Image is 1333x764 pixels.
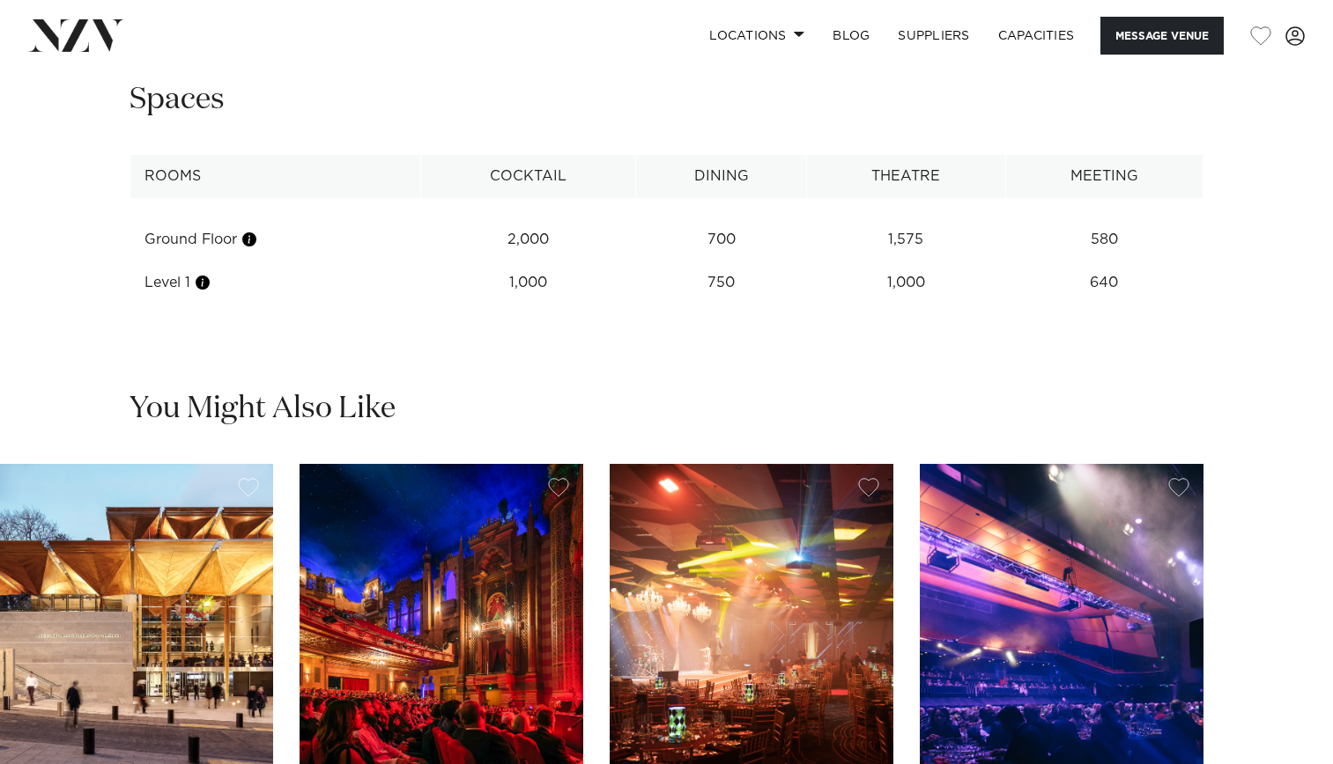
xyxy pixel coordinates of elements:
[636,218,806,261] td: 700
[130,261,421,305] td: Level 1
[420,155,635,198] th: Cocktail
[636,261,806,305] td: 750
[420,218,635,261] td: 2,000
[1005,218,1203,261] td: 580
[130,80,225,120] h2: Spaces
[130,155,421,198] th: Rooms
[420,261,635,305] td: 1,000
[806,261,1005,305] td: 1,000
[1005,155,1203,198] th: Meeting
[636,155,806,198] th: Dining
[984,17,1089,55] a: Capacities
[130,389,396,429] h2: You Might Also Like
[806,155,1005,198] th: Theatre
[884,17,983,55] a: SUPPLIERS
[28,19,124,51] img: nzv-logo.png
[818,17,884,55] a: BLOG
[1005,261,1203,305] td: 640
[695,17,818,55] a: Locations
[1100,17,1224,55] button: Message Venue
[130,218,421,261] td: Ground Floor
[806,218,1005,261] td: 1,575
